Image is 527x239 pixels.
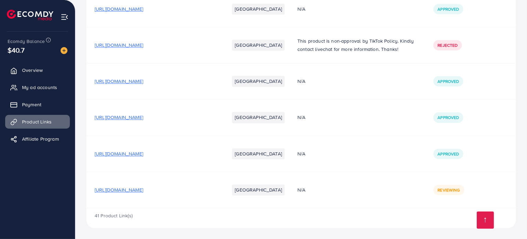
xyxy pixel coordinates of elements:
span: [URL][DOMAIN_NAME] [95,6,143,12]
span: [URL][DOMAIN_NAME] [95,114,143,121]
span: N/A [297,186,305,193]
span: Reviewing [438,187,460,193]
span: Overview [22,67,43,74]
span: Payment [22,101,41,108]
li: [GEOGRAPHIC_DATA] [232,40,285,51]
li: [GEOGRAPHIC_DATA] [232,148,285,159]
span: $40.7 [7,43,25,57]
li: [GEOGRAPHIC_DATA] [232,184,285,195]
span: [URL][DOMAIN_NAME] [95,42,143,48]
li: [GEOGRAPHIC_DATA] [232,3,285,14]
span: Rejected [438,42,457,48]
img: image [61,47,67,54]
a: Product Links [5,115,70,129]
span: 41 Product Link(s) [95,212,133,219]
p: This product is non-approval by TikTok Policy. Kindly contact livechat for more information. Thanks! [297,37,417,53]
iframe: Chat [498,208,522,234]
span: N/A [297,114,305,121]
span: Affiliate Program [22,135,59,142]
span: Ecomdy Balance [8,38,45,45]
span: Approved [438,151,459,157]
a: Payment [5,98,70,111]
span: Approved [438,6,459,12]
span: [URL][DOMAIN_NAME] [95,78,143,85]
span: N/A [297,78,305,85]
img: menu [61,13,68,21]
span: [URL][DOMAIN_NAME] [95,150,143,157]
span: [URL][DOMAIN_NAME] [95,186,143,193]
span: N/A [297,6,305,12]
img: logo [7,10,53,20]
span: Approved [438,115,459,120]
span: Approved [438,78,459,84]
li: [GEOGRAPHIC_DATA] [232,76,285,87]
a: My ad accounts [5,80,70,94]
span: N/A [297,150,305,157]
a: Affiliate Program [5,132,70,146]
li: [GEOGRAPHIC_DATA] [232,112,285,123]
a: Overview [5,63,70,77]
span: Product Links [22,118,52,125]
span: My ad accounts [22,84,57,91]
